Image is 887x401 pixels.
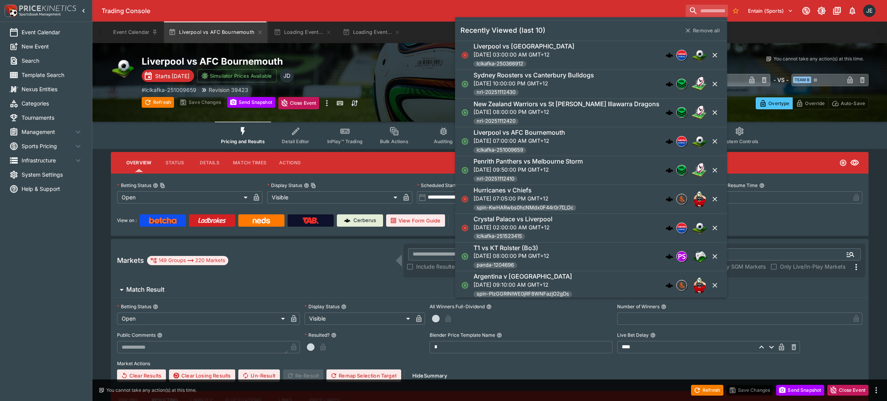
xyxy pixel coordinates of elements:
button: Display StatusCopy To Clipboard [304,183,309,188]
button: Simulator Prices Available [197,69,277,82]
p: [DATE] 09:50:00 PM GMT+12 [474,165,583,174]
button: Number of Winners [661,304,666,309]
p: [DATE] 02:00:00 AM GMT+12 [474,223,552,231]
img: soccer.png [692,47,707,63]
img: Cerberus [344,217,350,224]
p: [DATE] 08:00:00 PM GMT+12 [474,108,659,116]
span: nrl-20251112430 [474,89,519,97]
button: Un-Result [238,369,279,382]
span: panda-1204696 [474,262,517,269]
span: Categories [22,99,83,107]
img: nrl.png [677,108,687,118]
img: rugby_union.png [692,278,707,293]
h6: Hurricanes v Chiefs [474,186,532,194]
img: logo-cerberus.svg [666,253,673,261]
span: lclkafka-250366912 [474,60,526,68]
p: Display Status [267,182,302,189]
span: Management [22,128,74,136]
img: pandascore.png [677,252,687,262]
h6: Argentina v [GEOGRAPHIC_DATA] [474,273,572,281]
div: Josh Drayton [280,69,294,83]
img: logo-cerberus.svg [666,224,673,232]
button: Override [792,97,828,109]
p: Revision 39423 [209,86,248,94]
div: Visible [267,191,400,204]
button: Refresh [691,385,723,396]
div: lclkafka [676,50,687,60]
img: logo-cerberus.svg [666,138,673,145]
p: All Winners Full-Dividend [430,303,485,310]
img: soccer.png [692,134,707,149]
div: cerberus [666,224,673,232]
div: 149 Groups 220 Markets [150,256,225,265]
button: Documentation [830,4,844,18]
img: logo-cerberus.svg [666,166,673,174]
p: Play Resume Time [717,182,758,189]
label: View on : [117,214,137,227]
h2: Copy To Clipboard [142,55,505,67]
button: Liverpool vs AFC Bournemouth [164,22,268,43]
div: cerberus [666,51,673,59]
div: cerberus [666,195,673,203]
div: nrl [676,79,687,89]
svg: Closed [461,195,469,203]
span: Tournaments [22,114,83,122]
button: Close Event [278,97,320,109]
svg: Open [461,253,469,261]
span: Help & Support [22,185,83,193]
span: Sports Pricing [22,142,74,150]
img: lclkafka.png [677,223,687,233]
div: cerberus [666,282,673,289]
span: Infrastructure [22,156,74,164]
button: All Winners Full-Dividend [486,304,492,309]
p: [DATE] 07:05:00 PM GMT+12 [474,194,576,202]
img: logo-cerberus.svg [666,195,673,203]
button: Details [192,154,227,172]
span: nrl-20251112420 [474,118,519,125]
a: Cerberus [337,214,383,227]
img: Sportsbook Management [19,13,61,16]
button: Open [843,247,857,261]
img: rugby_union.png [692,191,707,207]
span: Nexus Entities [22,85,83,93]
p: [DATE] 07:00:00 AM GMT+12 [474,137,565,145]
h6: Sydney Roosters vs Canterbury Bulldogs [474,71,594,79]
button: Notifications [845,4,859,18]
button: more [872,386,881,395]
p: Display Status [305,303,340,310]
div: Event type filters [215,122,765,149]
p: Betting Status [117,182,151,189]
h6: Penrith Panthers vs Melbourne Storm [474,158,583,166]
img: rugby_league.png [692,76,707,92]
button: Auto-Save [828,97,869,109]
p: [DATE] 08:00:00 PM GMT+12 [474,252,549,260]
button: Status [157,154,192,172]
p: [DATE] 09:10:00 AM GMT+12 [474,281,572,289]
svg: Open [461,80,469,88]
button: James Edlin [861,2,878,19]
p: Starts [DATE] [155,72,189,80]
button: Match Times [227,154,273,172]
svg: Visible [850,158,859,167]
svg: Open [461,166,469,174]
button: Overview [120,154,157,172]
span: Detail Editor [282,139,309,144]
img: lclkafka.png [677,50,687,60]
img: sportingsolutions.jpeg [677,194,687,204]
svg: Closed [461,51,469,59]
span: spin-KwHARwbs0hcNMdx0F44r0r7D_Oc [474,204,576,212]
button: Play Resume Time [759,183,765,188]
button: Public Comments [157,332,162,338]
img: Betcha [149,217,177,224]
p: Copy To Clipboard [142,86,196,94]
button: Select Tenant [743,5,798,17]
img: logo-cerberus.svg [666,282,673,289]
div: cerberus [666,109,673,117]
button: Live Bet Delay [650,332,656,338]
div: nrl [676,107,687,118]
p: [DATE] 03:00:00 AM GMT+12 [474,50,574,58]
img: Neds [253,217,270,224]
div: Open [117,312,288,325]
label: Market Actions [117,358,862,369]
img: esports.png [692,249,707,264]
